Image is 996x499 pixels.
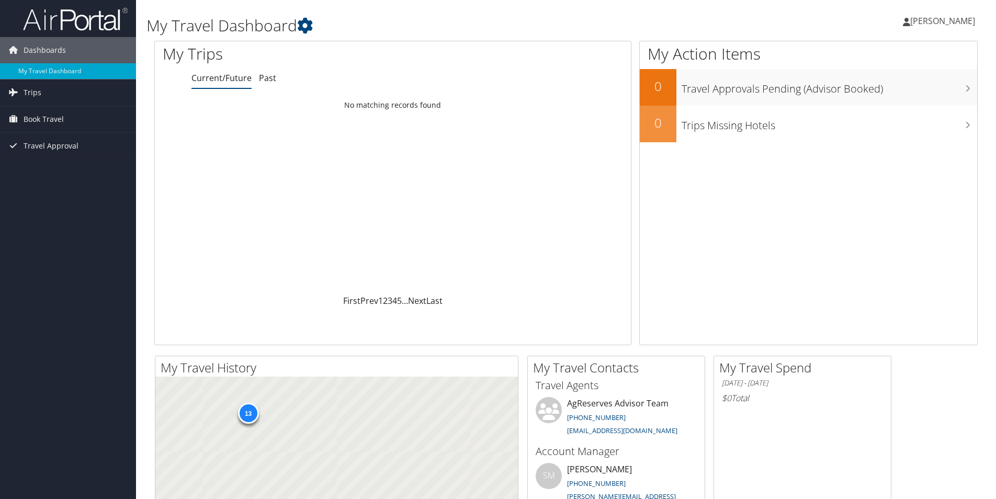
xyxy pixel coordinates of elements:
[682,76,977,96] h3: Travel Approvals Pending (Advisor Booked)
[640,114,676,132] h2: 0
[392,295,397,307] a: 4
[567,413,626,422] a: [PHONE_NUMBER]
[640,43,977,65] h1: My Action Items
[536,444,697,459] h3: Account Manager
[536,378,697,393] h3: Travel Agents
[567,479,626,488] a: [PHONE_NUMBER]
[360,295,378,307] a: Prev
[402,295,408,307] span: …
[397,295,402,307] a: 5
[408,295,426,307] a: Next
[146,15,706,37] h1: My Travel Dashboard
[722,392,883,404] h6: Total
[722,378,883,388] h6: [DATE] - [DATE]
[161,359,518,377] h2: My Travel History
[191,72,252,84] a: Current/Future
[378,295,383,307] a: 1
[903,5,986,37] a: [PERSON_NAME]
[24,37,66,63] span: Dashboards
[719,359,891,377] h2: My Travel Spend
[163,43,425,65] h1: My Trips
[426,295,443,307] a: Last
[682,113,977,133] h3: Trips Missing Hotels
[533,359,705,377] h2: My Travel Contacts
[383,295,388,307] a: 2
[155,96,631,115] td: No matching records found
[910,15,975,27] span: [PERSON_NAME]
[237,402,258,423] div: 13
[24,106,64,132] span: Book Travel
[567,426,677,435] a: [EMAIL_ADDRESS][DOMAIN_NAME]
[24,133,78,159] span: Travel Approval
[536,463,562,489] div: SM
[722,392,731,404] span: $0
[640,69,977,106] a: 0Travel Approvals Pending (Advisor Booked)
[259,72,276,84] a: Past
[24,80,41,106] span: Trips
[530,397,702,440] li: AgReserves Advisor Team
[388,295,392,307] a: 3
[23,7,128,31] img: airportal-logo.png
[640,106,977,142] a: 0Trips Missing Hotels
[343,295,360,307] a: First
[640,77,676,95] h2: 0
